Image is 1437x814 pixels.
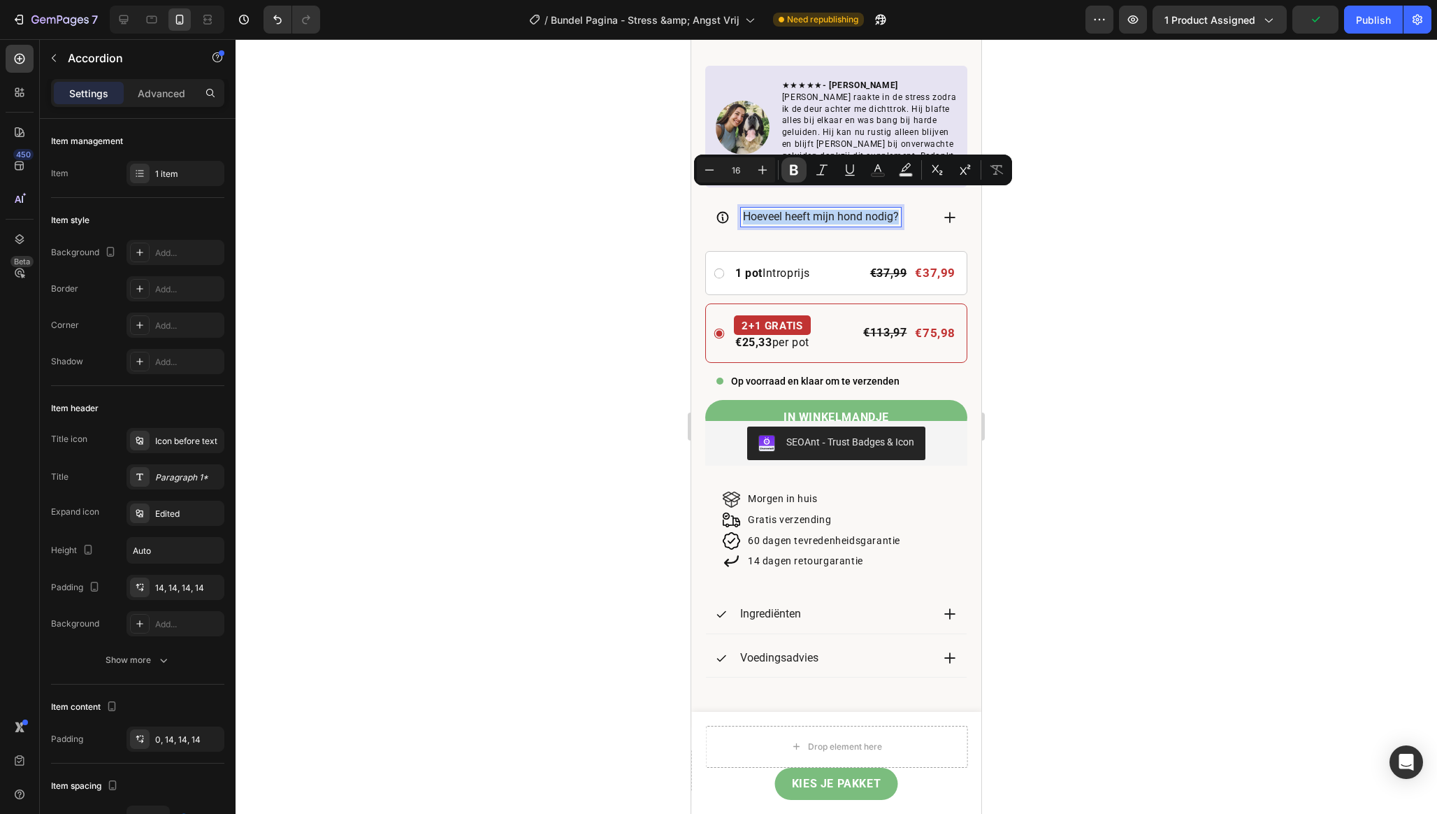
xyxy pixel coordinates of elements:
div: Padding [51,578,103,597]
p: Settings [69,86,108,101]
div: Undo/Redo [263,6,320,34]
p: 7 [92,11,98,28]
div: Shadow [51,355,83,368]
div: Edited [155,508,221,520]
div: Background [51,617,99,630]
div: Add... [155,320,221,332]
div: Open Intercom Messenger [1389,745,1423,779]
button: 1 product assigned [1153,6,1287,34]
div: 14, 14, 14, 14 [155,582,221,594]
div: Beta [10,256,34,267]
button: Publish [1344,6,1403,34]
div: Background [51,243,119,262]
div: 0, 14, 14, 14 [155,734,221,746]
div: Title [51,471,68,483]
button: 7 [6,6,104,34]
input: Auto [127,538,224,563]
div: Add... [155,283,221,296]
span: 1 product assigned [1164,13,1255,27]
p: Accordion [68,50,187,66]
span: Bundel Pagina - Stress &amp; Angst Vrij [551,13,739,27]
div: Height [51,541,96,560]
div: Paragraph 1* [155,471,221,484]
p: Advanced [138,86,185,101]
div: 450 [13,149,34,160]
div: Item management [51,135,123,148]
div: Add... [155,247,221,259]
span: Need republishing [787,13,858,26]
iframe: Design area [691,39,981,814]
div: Editor contextual toolbar [694,155,1012,185]
div: Item spacing [51,777,121,796]
div: Item header [51,402,99,415]
div: Add... [155,356,221,369]
div: Item content [51,698,120,717]
div: Item style [51,214,89,227]
div: Corner [51,319,79,331]
div: Item [51,167,68,180]
div: 1 item [155,168,221,180]
div: Icon before text [155,435,221,448]
div: Border [51,283,78,295]
div: Show more [106,653,171,667]
div: Padding [51,733,83,745]
div: Expand icon [51,506,99,518]
button: Show more [51,648,224,673]
div: Publish [1356,13,1391,27]
span: / [544,13,548,27]
div: Title icon [51,433,87,445]
div: Add... [155,618,221,631]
